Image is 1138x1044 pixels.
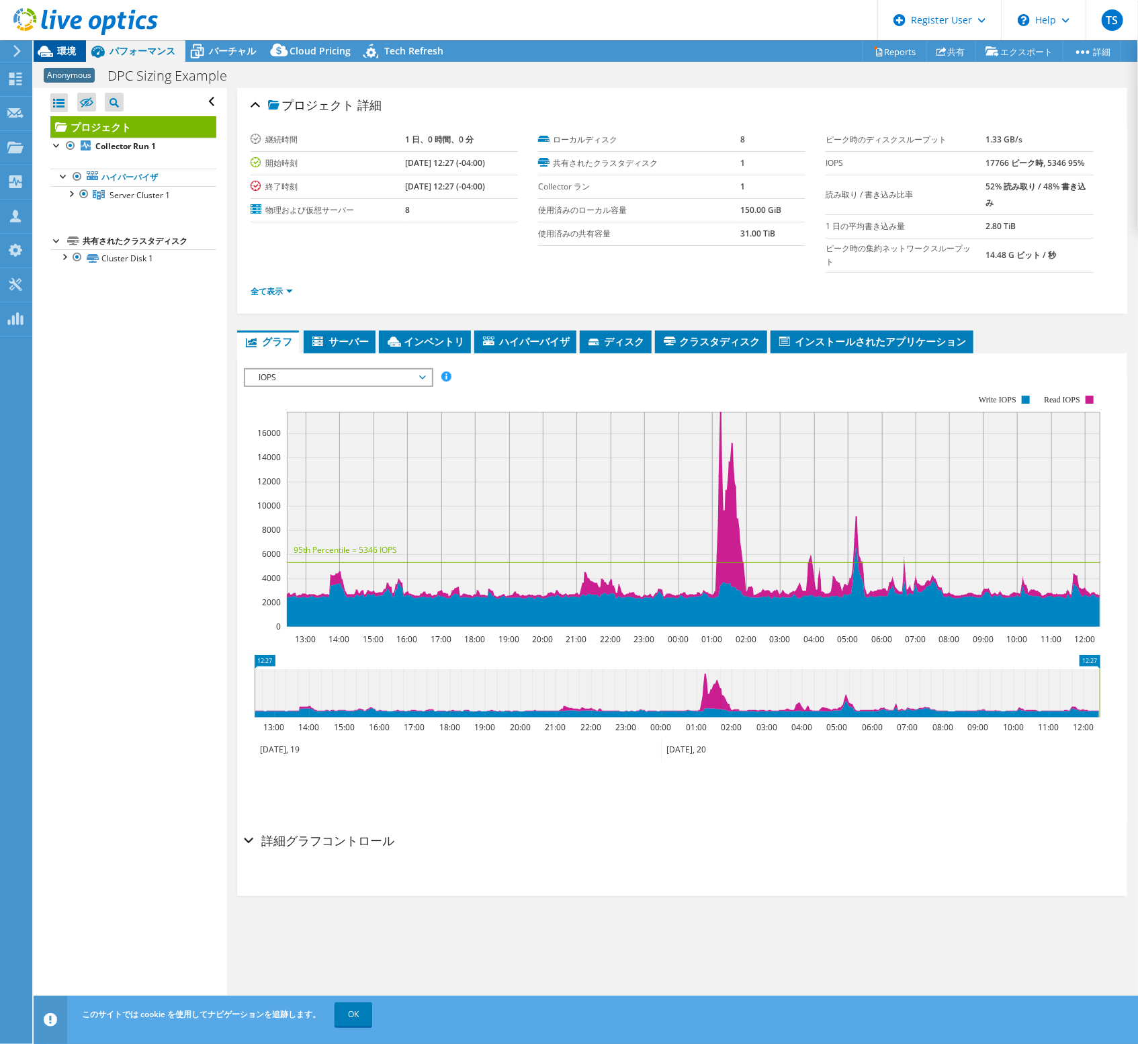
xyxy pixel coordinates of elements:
text: 14000 [257,451,281,463]
span: ディスク [586,335,645,348]
a: Reports [863,41,927,62]
span: 詳細 [357,97,382,113]
span: Cloud Pricing [290,44,351,57]
b: 1 日、0 時間、0 分 [406,134,474,145]
label: Collector ラン [538,180,740,193]
b: 52% 読み取り / 48% 書き込み [986,181,1086,208]
text: 03:00 [756,722,777,733]
text: 95th Percentile = 5346 IOPS [294,544,397,556]
text: 00:00 [668,634,689,645]
text: 19:00 [474,722,495,733]
text: 06:00 [871,634,892,645]
text: 05:00 [826,722,847,733]
text: 19:00 [498,634,519,645]
text: 23:00 [615,722,636,733]
text: 08:00 [932,722,953,733]
div: 共有されたクラスタディスク [83,233,216,249]
text: 14:00 [329,634,349,645]
text: 07:00 [905,634,926,645]
text: 22:00 [580,722,601,733]
text: 02:00 [736,634,756,645]
text: 11:00 [1038,722,1059,733]
span: バーチャル [209,44,256,57]
text: 2000 [262,597,281,608]
span: パフォーマンス [110,44,175,57]
text: 18:00 [439,722,460,733]
span: インストールされたアプリケーション [777,335,967,348]
label: 継続時間 [251,133,406,146]
label: 使用済みのローカル容量 [538,204,740,217]
a: 詳細 [1063,41,1121,62]
a: OK [335,1002,372,1027]
text: 16000 [257,427,281,439]
b: [DATE] 12:27 (-04:00) [406,157,486,169]
text: 04:00 [791,722,812,733]
text: 04:00 [803,634,824,645]
b: 150.00 GiB [740,204,781,216]
text: 09:00 [967,722,988,733]
text: 10000 [257,500,281,511]
b: 31.00 TiB [740,228,775,239]
h1: DPC Sizing Example [101,69,248,83]
label: 1 日の平均書き込み量 [826,220,986,233]
text: 21:00 [566,634,586,645]
a: Cluster Disk 1 [50,249,216,267]
b: 14.48 G ビット / 秒 [986,249,1056,261]
text: 01:00 [701,634,722,645]
h2: 詳細グラフコントロール [244,827,394,854]
text: 12000 [257,476,281,487]
text: 08:00 [938,634,959,645]
a: ハイパーバイザ [50,169,216,186]
b: 2.80 TiB [986,220,1016,232]
b: 1 [740,181,745,192]
label: 共有されたクラスタディスク [538,157,740,170]
text: 22:00 [600,634,621,645]
label: ピーク時の集約ネットワークスループット [826,242,986,269]
text: 05:00 [837,634,858,645]
text: 03:00 [769,634,790,645]
a: エクスポート [975,41,1063,62]
span: TS [1102,9,1123,31]
b: 17766 ピーク時, 5346 95% [986,157,1084,169]
label: ピーク時のディスクスループット [826,133,986,146]
span: Server Cluster 1 [110,189,170,201]
b: [DATE] 12:27 (-04:00) [406,181,486,192]
text: 10:00 [1003,722,1024,733]
text: 09:00 [973,634,994,645]
text: 15:00 [363,634,384,645]
span: インベントリ [386,335,464,348]
text: 4000 [262,572,281,584]
span: Anonymous [44,68,95,83]
text: 8000 [262,524,281,535]
b: 1.33 GB/s [986,134,1022,145]
text: 13:00 [263,722,284,733]
b: Collector Run 1 [95,140,156,152]
span: Tech Refresh [384,44,443,57]
text: Write IOPS [979,395,1016,404]
text: 10:00 [1006,634,1027,645]
text: 6000 [262,548,281,560]
text: 13:00 [295,634,316,645]
text: 17:00 [431,634,451,645]
text: 02:00 [721,722,742,733]
span: プロジェクト [268,99,354,112]
b: 1 [740,157,745,169]
label: 終了時刻 [251,180,406,193]
text: 07:00 [897,722,918,733]
text: Read IOPS [1044,395,1080,404]
b: 8 [740,134,745,145]
text: 12:00 [1073,722,1094,733]
label: 物理および仮想サーバー [251,204,406,217]
b: 8 [406,204,410,216]
text: 11:00 [1041,634,1061,645]
label: 使用済みの共有容量 [538,227,740,241]
text: 0 [276,621,281,632]
text: 21:00 [545,722,566,733]
label: 読み取り / 書き込み比率 [826,188,986,202]
span: ハイパーバイザ [481,335,570,348]
text: 20:00 [510,722,531,733]
a: プロジェクト [50,116,216,138]
label: ローカルディスク [538,133,740,146]
text: 14:00 [298,722,319,733]
text: 01:00 [686,722,707,733]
